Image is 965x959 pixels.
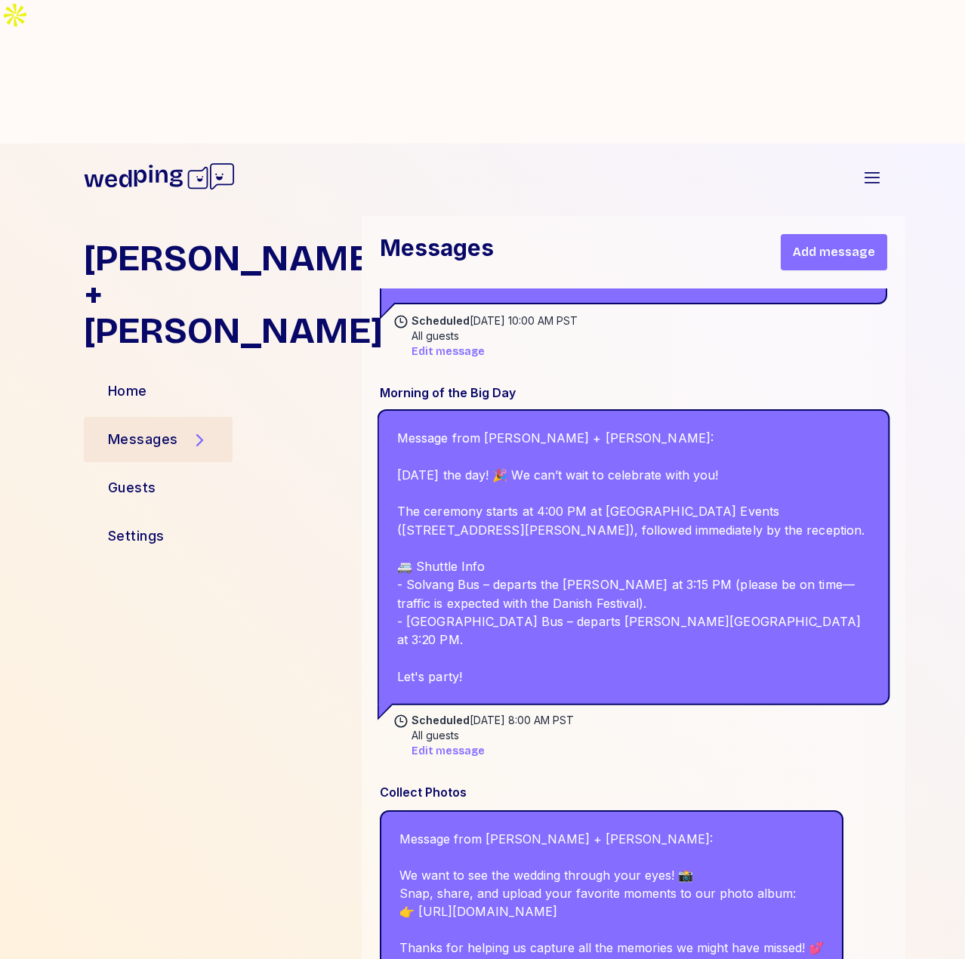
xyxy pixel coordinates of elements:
[412,728,459,743] div: All guests
[412,314,470,327] span: Scheduled
[793,243,875,261] span: Add message
[84,240,350,349] h1: [PERSON_NAME] + [PERSON_NAME]
[412,744,485,759] button: Edit message
[380,783,887,801] div: Collect Photos
[380,384,887,402] div: Morning of the Big Day
[108,526,165,547] div: Settings
[378,409,890,705] div: Message from [PERSON_NAME] + [PERSON_NAME]: [DATE] the day! 🎉 We can’t wait to celebrate with you...
[412,328,459,344] div: All guests
[108,477,156,498] div: Guests
[781,234,887,270] button: Add message
[108,381,147,402] div: Home
[412,344,485,359] button: Edit message
[380,234,494,270] h1: Messages
[108,429,178,450] div: Messages
[412,313,578,328] div: [DATE] 10:00 AM PST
